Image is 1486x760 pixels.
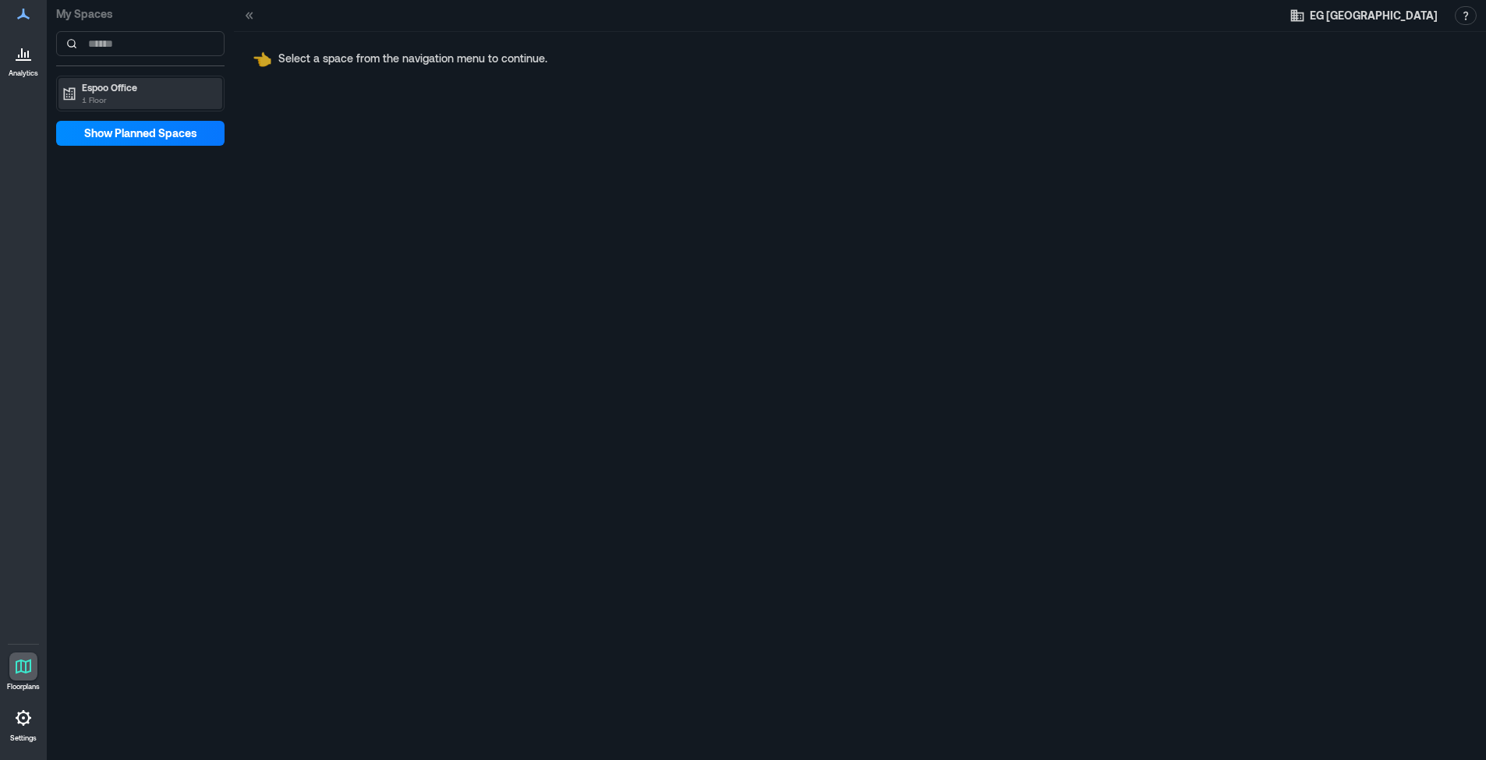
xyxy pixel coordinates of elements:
[2,648,44,696] a: Floorplans
[82,81,213,94] p: Espoo Office
[82,94,213,106] p: 1 Floor
[10,733,37,743] p: Settings
[1310,8,1438,23] span: EG [GEOGRAPHIC_DATA]
[56,121,225,146] button: Show Planned Spaces
[9,69,38,78] p: Analytics
[84,125,197,141] span: Show Planned Spaces
[1285,3,1442,28] button: EG [GEOGRAPHIC_DATA]
[278,51,547,66] p: Select a space from the navigation menu to continue.
[4,34,43,83] a: Analytics
[56,6,225,22] p: My Spaces
[5,699,42,748] a: Settings
[253,49,272,68] span: pointing left
[7,682,40,691] p: Floorplans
